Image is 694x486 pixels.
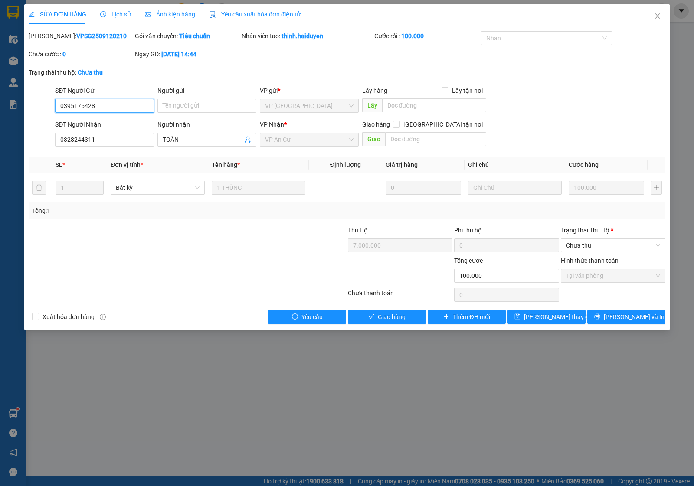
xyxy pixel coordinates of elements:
button: Close [645,4,670,29]
span: Tổng cước [454,257,483,264]
button: plus [651,181,662,195]
span: Giao hàng [378,312,406,322]
span: [GEOGRAPHIC_DATA] tận nơi [400,120,486,129]
div: Phí thu hộ [454,225,559,238]
div: Cước rồi : [374,31,479,41]
div: Tổng: 1 [32,206,268,215]
div: Người nhận [157,120,256,129]
input: Dọc đường [382,98,487,112]
button: save[PERSON_NAME] thay đổi [507,310,586,324]
div: SĐT Người Gửi [55,86,154,95]
span: VP Nhận [260,121,284,128]
span: Lấy tận nơi [448,86,486,95]
span: close [654,13,661,20]
span: Chưa thu [566,239,660,252]
div: Chưa cước : [29,49,133,59]
span: Xuất hóa đơn hàng [39,312,98,322]
span: Tên hàng [212,161,240,168]
input: 0 [386,181,461,195]
div: VP gửi [260,86,359,95]
b: 100.000 [401,33,424,39]
label: Hình thức thanh toán [561,257,619,264]
span: exclamation-circle [292,313,298,320]
button: plusThêm ĐH mới [428,310,506,324]
span: Ảnh kiện hàng [145,11,195,18]
span: [PERSON_NAME] và In [604,312,665,322]
img: icon [209,11,216,18]
b: [DATE] 14:44 [161,51,196,58]
span: printer [594,313,600,320]
b: Chưa thu [78,69,103,76]
div: Gói vận chuyển: [135,31,239,41]
span: info-circle [100,314,106,320]
span: Bất kỳ [116,181,199,194]
span: Tại văn phòng [566,269,660,282]
span: Yêu cầu [301,312,323,322]
span: plus [443,313,449,320]
span: check [368,313,374,320]
input: Dọc đường [385,132,487,146]
button: printer[PERSON_NAME] và In [587,310,665,324]
div: Trạng thái Thu Hộ [561,225,665,235]
span: Giao [362,132,385,146]
span: Định lượng [330,161,361,168]
span: Thu Hộ [348,227,368,234]
button: delete [32,181,46,195]
span: Thêm ĐH mới [453,312,490,322]
span: SỬA ĐƠN HÀNG [29,11,86,18]
button: checkGiao hàng [348,310,426,324]
span: Giá trị hàng [386,161,418,168]
span: clock-circle [100,11,106,17]
span: user-add [244,136,251,143]
input: Ghi Chú [468,181,562,195]
span: edit [29,11,35,17]
span: VP Sài Gòn [265,99,354,112]
span: save [514,313,520,320]
span: [PERSON_NAME] thay đổi [524,312,593,322]
div: [PERSON_NAME]: [29,31,133,41]
b: thinh.haiduyen [282,33,323,39]
span: Lấy [362,98,382,112]
button: exclamation-circleYêu cầu [268,310,346,324]
th: Ghi chú [465,157,565,173]
div: SĐT Người Nhận [55,120,154,129]
b: 0 [62,51,66,58]
div: Nhân viên tạo: [242,31,373,41]
div: Ngày GD: [135,49,239,59]
span: Giao hàng [362,121,390,128]
span: SL [56,161,62,168]
input: VD: Bàn, Ghế [212,181,305,195]
div: Người gửi [157,86,256,95]
b: VPSG2509120210 [76,33,127,39]
b: Tiêu chuẩn [179,33,210,39]
span: Lấy hàng [362,87,387,94]
span: Đơn vị tính [111,161,143,168]
input: 0 [569,181,644,195]
span: picture [145,11,151,17]
span: Lịch sử [100,11,131,18]
span: Cước hàng [569,161,599,168]
div: Chưa thanh toán [347,288,453,303]
div: Trạng thái thu hộ: [29,68,160,77]
span: VP An Cư [265,133,354,146]
span: Yêu cầu xuất hóa đơn điện tử [209,11,301,18]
